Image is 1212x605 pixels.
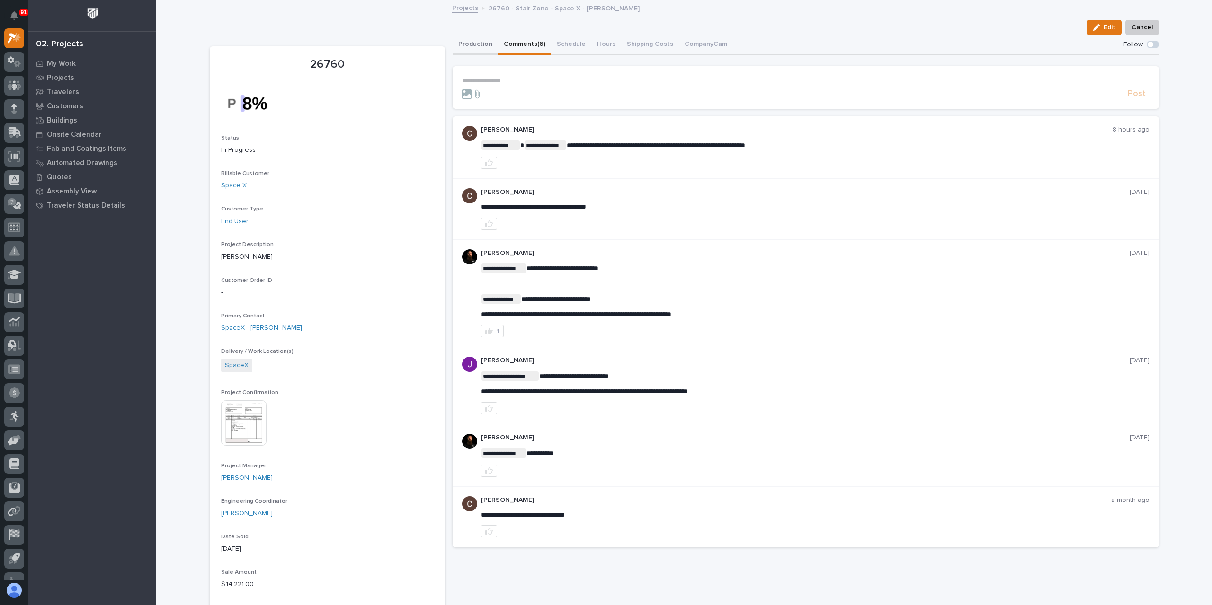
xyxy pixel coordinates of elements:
[1130,357,1150,365] p: [DATE]
[28,56,156,70] a: My Work
[28,99,156,113] a: Customers
[47,202,125,210] p: Traveler Status Details
[221,242,274,247] span: Project Description
[47,102,83,111] p: Customers
[47,173,72,182] p: Quotes
[452,2,478,13] a: Projects
[47,145,126,153] p: Fab and Coatings Items
[1125,20,1159,35] button: Cancel
[1111,496,1150,504] p: a month ago
[47,187,97,196] p: Assembly View
[481,357,1130,365] p: [PERSON_NAME]
[679,35,733,55] button: CompanyCam
[47,74,74,82] p: Projects
[1130,188,1150,196] p: [DATE]
[1104,23,1115,32] span: Edit
[1124,88,1150,99] button: Post
[28,127,156,141] a: Onsite Calendar
[28,198,156,212] a: Traveler Status Details
[481,465,497,477] button: like this post
[28,85,156,99] a: Travelers
[28,113,156,127] a: Buildings
[47,60,76,68] p: My Work
[481,402,497,414] button: like this post
[221,499,287,504] span: Engineering Coordinator
[47,159,117,167] p: Automated Drawings
[481,157,497,169] button: like this post
[221,313,265,319] span: Primary Contact
[221,252,434,262] p: [PERSON_NAME]
[47,131,102,139] p: Onsite Calendar
[221,87,292,120] img: 1VC0kdRTAoMTtaiaBYqg2SJaatoALOiAFK13mvU_jyA
[4,580,24,600] button: users-avatar
[221,570,257,575] span: Sale Amount
[462,434,477,449] img: zmKUmRVDQjmBLfnAs97p
[28,156,156,170] a: Automated Drawings
[221,145,434,155] p: In Progress
[221,390,278,395] span: Project Confirmation
[1123,41,1143,49] p: Follow
[481,218,497,230] button: like this post
[1087,20,1122,35] button: Edit
[1130,434,1150,442] p: [DATE]
[225,360,249,370] a: SpaceX
[28,170,156,184] a: Quotes
[489,2,640,13] p: 26760 - Stair Zone - Space X - [PERSON_NAME]
[551,35,591,55] button: Schedule
[221,349,294,354] span: Delivery / Work Location(s)
[481,126,1113,134] p: [PERSON_NAME]
[21,9,27,16] p: 91
[481,249,1130,257] p: [PERSON_NAME]
[481,188,1130,196] p: [PERSON_NAME]
[47,88,79,96] p: Travelers
[481,434,1130,442] p: [PERSON_NAME]
[221,206,263,212] span: Customer Type
[481,525,497,537] button: like this post
[36,39,83,50] div: 02. Projects
[481,496,1111,504] p: [PERSON_NAME]
[28,141,156,156] a: Fab and Coatings Items
[1132,22,1153,33] span: Cancel
[221,509,273,518] a: [PERSON_NAME]
[221,534,249,540] span: Date Sold
[28,184,156,198] a: Assembly View
[221,463,266,469] span: Project Manager
[221,171,269,176] span: Billable Customer
[221,278,272,283] span: Customer Order ID
[462,357,477,372] img: ACg8ocLB2sBq07NhafZLDpfZztpbDqa4HYtD3rBf5LhdHf4k=s96-c
[621,35,679,55] button: Shipping Costs
[4,6,24,26] button: Notifications
[462,126,477,141] img: AGNmyxaji213nCK4JzPdPN3H3CMBhXDSA2tJ_sy3UIa5=s96-c
[462,496,477,511] img: AGNmyxaji213nCK4JzPdPN3H3CMBhXDSA2tJ_sy3UIa5=s96-c
[481,325,504,337] button: 1
[498,35,551,55] button: Comments (6)
[221,58,434,71] p: 26760
[12,11,24,26] div: Notifications91
[84,5,101,22] img: Workspace Logo
[1130,249,1150,257] p: [DATE]
[221,288,434,298] p: -
[221,217,249,227] a: End User
[221,135,239,141] span: Status
[497,328,499,334] div: 1
[47,116,77,125] p: Buildings
[462,249,477,264] img: zmKUmRVDQjmBLfnAs97p
[221,473,273,483] a: [PERSON_NAME]
[453,35,498,55] button: Production
[1113,126,1150,134] p: 8 hours ago
[28,70,156,85] a: Projects
[221,181,247,191] a: Space X
[591,35,621,55] button: Hours
[1128,88,1146,99] span: Post
[221,579,434,589] p: $ 14,221.00
[462,188,477,203] img: AGNmyxaji213nCK4JzPdPN3H3CMBhXDSA2tJ_sy3UIa5=s96-c
[221,323,302,333] a: SpaceX - [PERSON_NAME]
[221,544,434,554] p: [DATE]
